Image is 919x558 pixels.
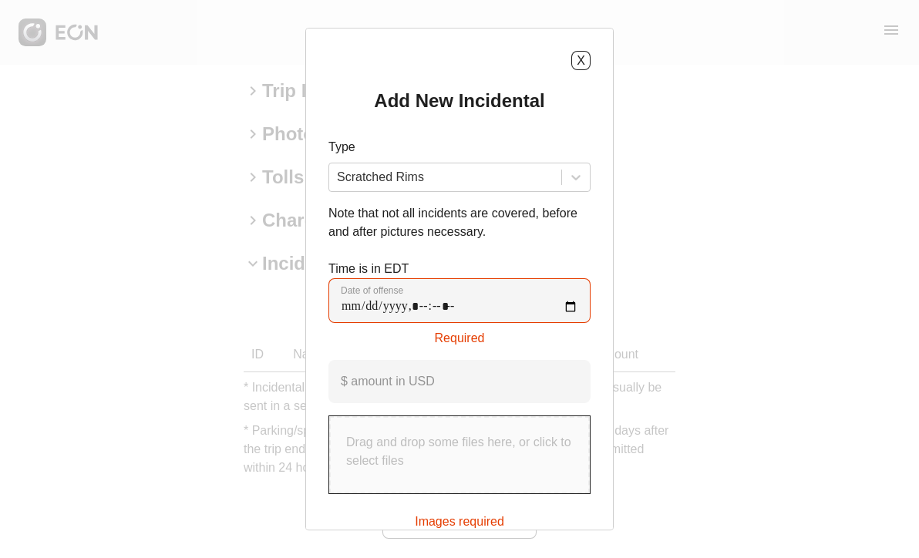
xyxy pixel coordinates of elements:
[328,138,591,156] p: Type
[571,51,591,70] button: X
[374,89,544,113] h2: Add New Incidental
[328,260,591,348] div: Time is in EDT
[328,323,591,348] div: Required
[415,506,504,531] div: Images required
[341,284,403,297] label: Date of offense
[346,433,573,470] p: Drag and drop some files here, or click to select files
[328,204,591,241] p: Note that not all incidents are covered, before and after pictures necessary.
